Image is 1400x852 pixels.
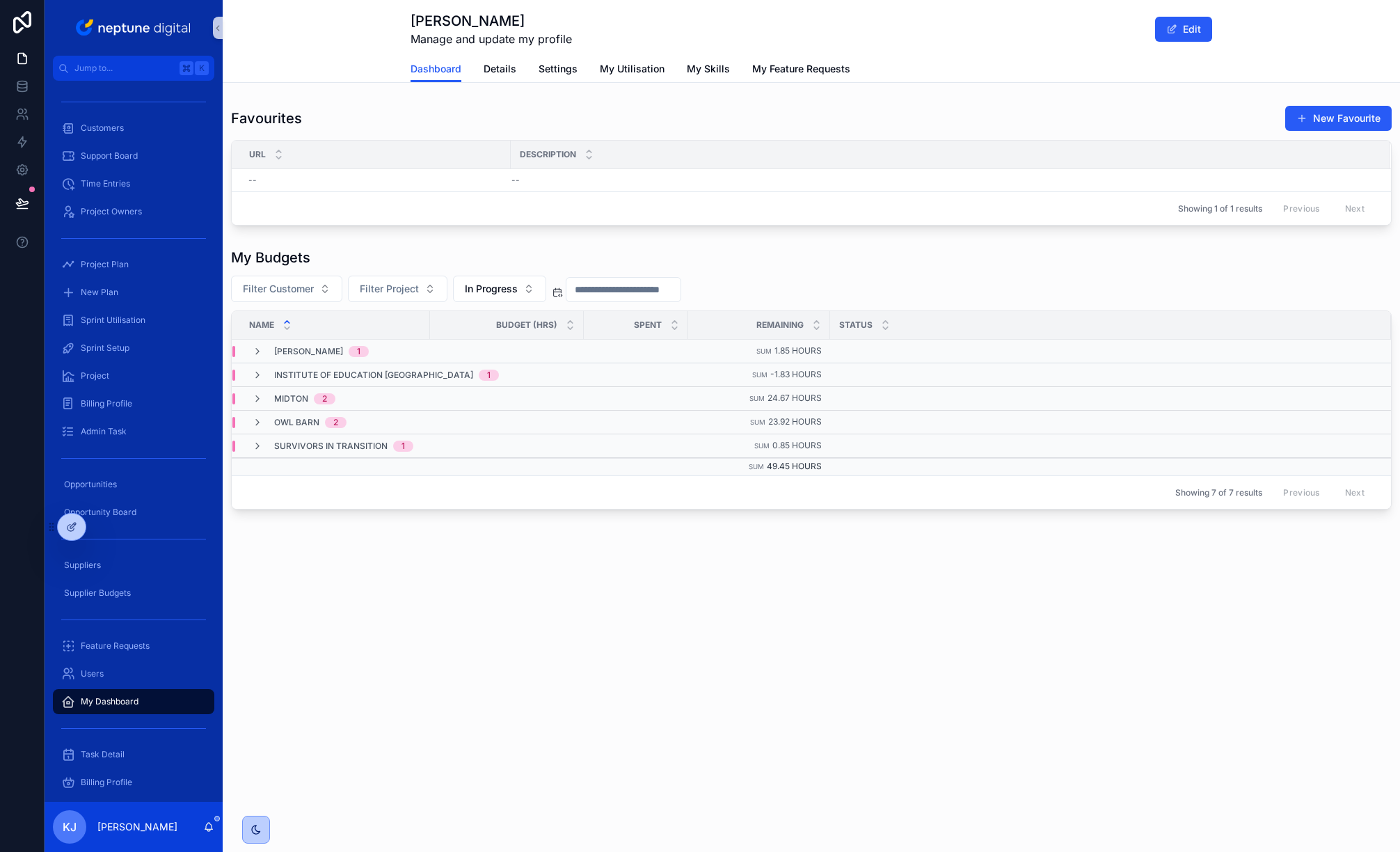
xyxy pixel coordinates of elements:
[81,206,142,217] span: Project Owners
[81,696,138,707] span: My Dashboard
[196,63,207,74] span: K
[53,252,214,277] a: Project Plan
[53,391,214,416] a: Billing Profile
[752,56,850,84] a: My Feature Requests
[1285,106,1392,131] button: New Favourite
[411,11,572,31] h1: [PERSON_NAME]
[539,62,578,76] span: Settings
[53,143,214,168] a: Support Board
[1175,487,1262,498] span: Showing 7 of 7 results
[53,689,214,714] a: My Dashboard
[484,62,516,76] span: Details
[45,81,223,802] div: scrollable content
[274,441,388,452] span: Survivors In Transition
[81,315,145,326] span: Sprint Utilisation
[274,417,319,428] span: Owl Barn
[770,369,822,379] span: -1.83 hours
[600,62,665,76] span: My Utilisation
[243,282,314,296] span: Filter Customer
[81,123,124,134] span: Customers
[634,319,662,331] span: Spent
[231,276,342,302] button: Select Button
[81,259,129,270] span: Project Plan
[768,416,822,427] span: 23.92 hours
[81,668,104,679] span: Users
[453,276,546,302] button: Select Button
[754,442,770,450] small: Sum
[322,393,327,404] div: 2
[53,171,214,196] a: Time Entries
[411,56,461,83] a: Dashboard
[53,742,214,767] a: Task Detail
[360,282,419,296] span: Filter Project
[274,370,473,381] span: Institute of Education [GEOGRAPHIC_DATA]
[401,441,405,452] div: 1
[64,507,136,518] span: Opportunity Board
[749,395,765,402] small: Sum
[333,417,338,428] div: 2
[81,178,130,189] span: Time Entries
[64,560,101,571] span: Suppliers
[53,500,214,525] a: Opportunity Board
[73,17,195,39] img: App logo
[53,56,214,81] button: Jump to...K
[53,581,214,606] a: Supplier Budgets
[520,149,576,160] span: Description
[511,175,1373,186] a: --
[53,419,214,444] a: Admin Task
[248,175,502,186] a: --
[411,31,572,47] span: Manage and update my profile
[249,149,266,160] span: Url
[774,345,822,356] span: 1.85 hours
[274,393,308,404] span: Midton
[539,56,578,84] a: Settings
[484,56,516,84] a: Details
[767,461,822,471] span: 49.45 hours
[600,56,665,84] a: My Utilisation
[97,820,177,834] p: [PERSON_NAME]
[752,62,850,76] span: My Feature Requests
[1155,17,1212,42] button: Edit
[64,587,131,599] span: Supplier Budgets
[248,175,257,186] span: --
[249,319,274,331] span: Name
[687,62,730,76] span: My Skills
[53,308,214,333] a: Sprint Utilisation
[750,418,765,426] small: Sum
[756,347,772,355] small: Sum
[81,777,132,788] span: Billing Profile
[81,370,109,381] span: Project
[756,319,804,331] span: Remaining
[511,175,520,186] span: --
[839,319,873,331] span: Status
[231,109,302,128] h1: Favourites
[772,440,822,450] span: 0.85 hours
[53,280,214,305] a: New Plan
[53,336,214,361] a: Sprint Setup
[53,116,214,141] a: Customers
[53,553,214,578] a: Suppliers
[348,276,447,302] button: Select Button
[767,393,822,403] span: 24.67 hours
[357,346,360,357] div: 1
[74,63,174,74] span: Jump to...
[752,371,767,379] small: Sum
[53,633,214,658] a: Feature Requests
[81,640,150,652] span: Feature Requests
[81,150,138,161] span: Support Board
[496,319,557,331] span: Budget (Hrs)
[53,661,214,686] a: Users
[53,363,214,388] a: Project
[64,479,117,490] span: Opportunities
[63,819,77,835] span: KJ
[487,370,491,381] div: 1
[53,770,214,795] a: Billing Profile
[81,749,125,760] span: Task Detail
[465,282,518,296] span: In Progress
[81,287,118,298] span: New Plan
[1178,203,1262,214] span: Showing 1 of 1 results
[81,426,127,437] span: Admin Task
[53,199,214,224] a: Project Owners
[274,346,343,357] span: [PERSON_NAME]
